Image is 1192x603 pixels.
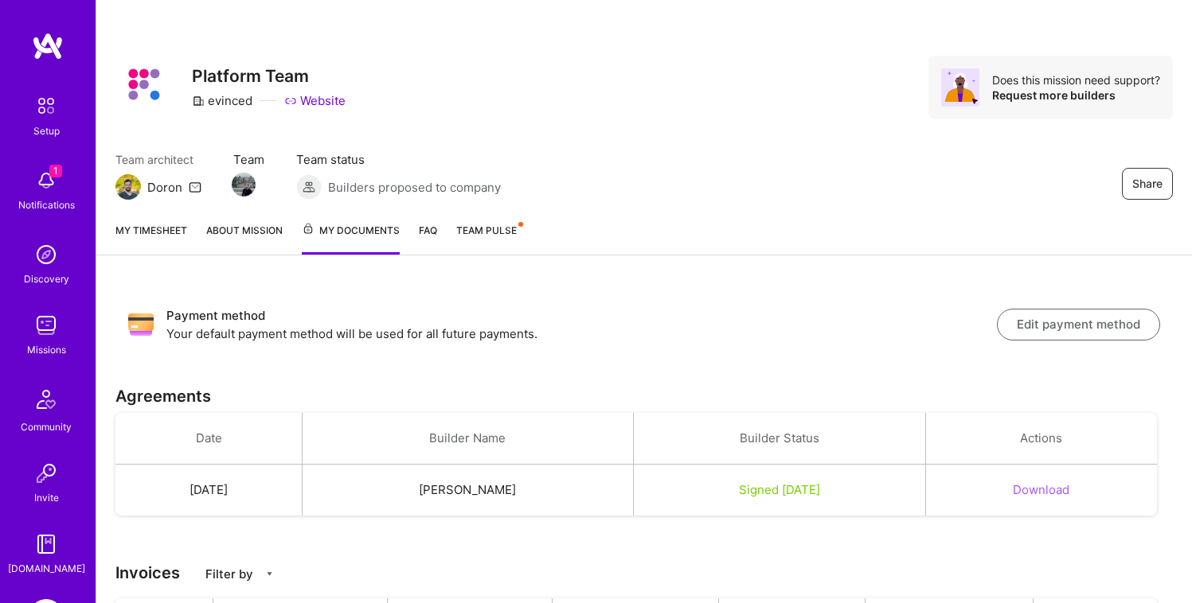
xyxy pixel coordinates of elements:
[29,89,63,123] img: setup
[206,222,283,255] a: About Mission
[30,165,62,196] img: bell
[633,413,925,465] th: Builder Status
[264,569,275,579] i: icon CaretDown
[233,171,254,198] a: Team Member Avatar
[192,95,205,107] i: icon CompanyGray
[128,312,154,337] img: Payment method
[21,418,72,435] div: Community
[997,309,1160,340] button: Edit payment method
[992,88,1160,103] div: Request more builders
[24,270,69,287] div: Discovery
[925,413,1157,465] th: Actions
[115,413,303,465] th: Date
[49,165,62,177] span: 1
[32,32,64,60] img: logo
[941,68,979,107] img: Avatar
[115,56,173,113] img: Company Logo
[653,481,906,498] div: Signed [DATE]
[1122,168,1173,200] button: Share
[166,306,997,325] h3: Payment method
[328,179,501,196] span: Builders proposed to company
[205,566,253,582] p: Filter by
[33,123,60,139] div: Setup
[192,92,252,109] div: evinced
[147,179,182,196] div: Doron
[284,92,346,109] a: Website
[27,341,66,358] div: Missions
[30,309,62,341] img: teamwork
[166,325,997,342] p: Your default payment method will be used for all future payments.
[1132,176,1163,192] span: Share
[27,380,65,418] img: Community
[419,222,437,255] a: FAQ
[192,66,346,86] h3: Platform Team
[30,528,62,560] img: guide book
[456,224,517,236] span: Team Pulse
[115,387,1173,406] h3: Agreements
[8,560,85,577] div: [DOMAIN_NAME]
[456,222,522,255] a: Team Pulse
[115,151,201,168] span: Team architect
[302,222,400,255] a: My Documents
[302,222,400,239] span: My Documents
[233,151,264,168] span: Team
[296,151,501,168] span: Team status
[992,72,1160,88] div: Does this mission need support?
[115,563,1173,582] h3: Invoices
[30,457,62,489] img: Invite
[232,173,256,196] img: Team Member Avatar
[30,239,62,270] img: discovery
[18,196,75,213] div: Notifications
[115,174,141,200] img: Team Architect
[1013,481,1069,498] button: Download
[303,465,634,516] td: [PERSON_NAME]
[296,174,322,200] img: Builders proposed to company
[303,413,634,465] th: Builder Name
[115,465,303,516] td: [DATE]
[115,222,187,255] a: My timesheet
[189,181,201,193] i: icon Mail
[34,489,59,506] div: Invite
